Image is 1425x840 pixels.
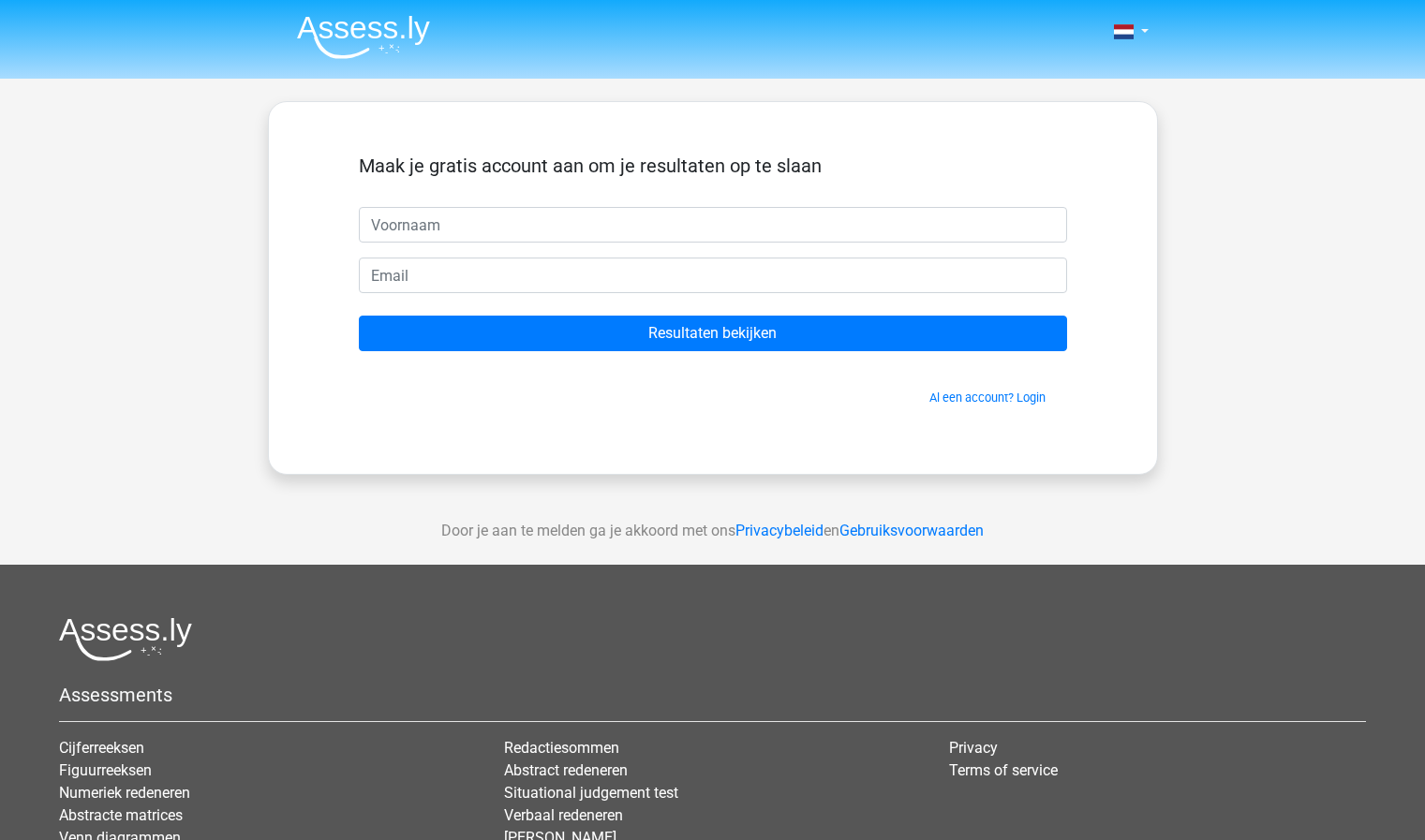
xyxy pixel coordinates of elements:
a: Numeriek redeneren [59,784,190,802]
input: Email [359,258,1067,293]
a: Verbaal redeneren [504,806,623,824]
a: Figuurreeksen [59,761,152,779]
h5: Maak je gratis account aan om je resultaten op te slaan [359,155,1067,177]
a: Abstract redeneren [504,761,628,779]
a: Terms of service [949,761,1058,779]
a: Gebruiksvoorwaarden [839,522,984,539]
a: Situational judgement test [504,784,678,802]
a: Al een account? Login [929,391,1046,405]
a: Abstracte matrices [59,806,183,824]
input: Resultaten bekijken [359,316,1067,351]
a: Privacybeleid [735,522,824,539]
a: Redactiesommen [504,739,619,757]
img: Assessly [297,15,430,59]
a: Privacy [949,739,998,757]
h5: Assessments [59,684,1366,706]
a: Cijferreeksen [59,739,144,757]
input: Voornaam [359,207,1067,243]
img: Assessly logo [59,617,192,661]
